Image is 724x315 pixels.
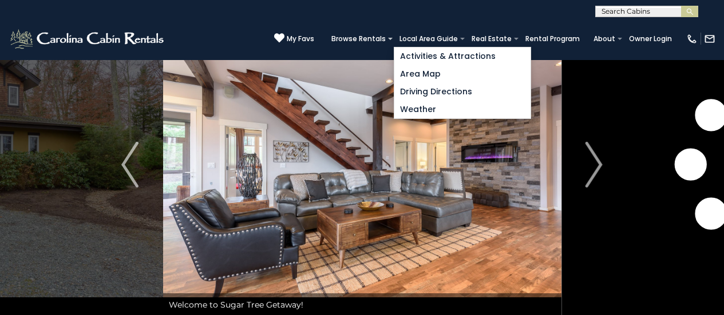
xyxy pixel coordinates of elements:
[394,31,464,47] a: Local Area Guide
[585,142,603,188] img: arrow
[121,142,139,188] img: arrow
[704,33,715,45] img: mail-regular-white.png
[287,34,314,44] span: My Favs
[274,33,314,45] a: My Favs
[520,31,585,47] a: Rental Program
[588,31,621,47] a: About
[394,101,531,118] a: Weather
[394,83,531,101] a: Driving Directions
[394,47,531,65] a: Activities & Attractions
[326,31,391,47] a: Browse Rentals
[394,65,531,83] a: Area Map
[623,31,678,47] a: Owner Login
[686,33,698,45] img: phone-regular-white.png
[9,27,167,50] img: White-1-2.png
[466,31,517,47] a: Real Estate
